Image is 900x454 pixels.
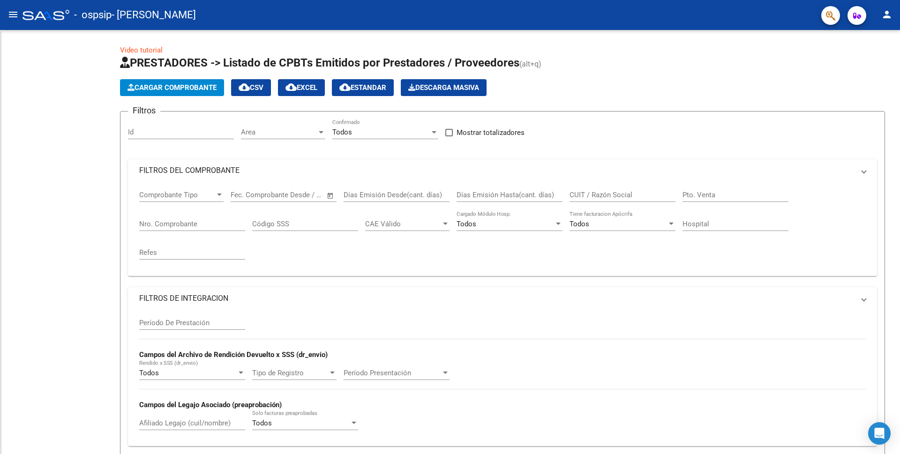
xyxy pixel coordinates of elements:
span: Todos [457,220,476,228]
button: CSV [231,79,271,96]
div: FILTROS DEL COMPROBANTE [128,182,877,276]
mat-expansion-panel-header: FILTROS DEL COMPROBANTE [128,159,877,182]
div: Open Intercom Messenger [868,422,891,445]
span: Todos [252,419,272,427]
mat-icon: cloud_download [339,82,351,93]
app-download-masive: Descarga masiva de comprobantes (adjuntos) [401,79,487,96]
span: Mostrar totalizadores [457,127,525,138]
span: Período Presentación [344,369,441,377]
a: Video tutorial [120,46,163,54]
strong: Campos del Legajo Asociado (preaprobación) [139,401,282,409]
span: Cargar Comprobante [127,83,217,92]
button: EXCEL [278,79,325,96]
span: - ospsip [74,5,112,25]
button: Cargar Comprobante [120,79,224,96]
mat-icon: menu [7,9,19,20]
mat-icon: cloud_download [239,82,250,93]
span: Tipo de Registro [252,369,328,377]
mat-expansion-panel-header: FILTROS DE INTEGRACION [128,287,877,310]
span: CAE Válido [365,220,441,228]
div: FILTROS DE INTEGRACION [128,310,877,446]
button: Estandar [332,79,394,96]
span: Todos [139,369,159,377]
input: End date [270,191,315,199]
span: Todos [570,220,589,228]
span: CSV [239,83,263,92]
span: Descarga Masiva [408,83,479,92]
mat-panel-title: FILTROS DE INTEGRACION [139,293,855,304]
span: PRESTADORES -> Listado de CPBTs Emitidos por Prestadores / Proveedores [120,56,519,69]
strong: Campos del Archivo de Rendición Devuelto x SSS (dr_envio) [139,350,328,359]
span: Todos [332,128,352,136]
button: Descarga Masiva [401,79,487,96]
span: - [PERSON_NAME] [112,5,196,25]
mat-icon: person [881,9,892,20]
span: Comprobante Tipo [139,191,215,199]
span: Area [241,128,317,136]
mat-panel-title: FILTROS DEL COMPROBANTE [139,165,855,176]
span: Estandar [339,83,386,92]
input: Start date [231,191,261,199]
mat-icon: cloud_download [285,82,297,93]
button: Open calendar [325,190,336,201]
span: (alt+q) [519,60,541,68]
span: EXCEL [285,83,317,92]
h3: Filtros [128,104,160,117]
